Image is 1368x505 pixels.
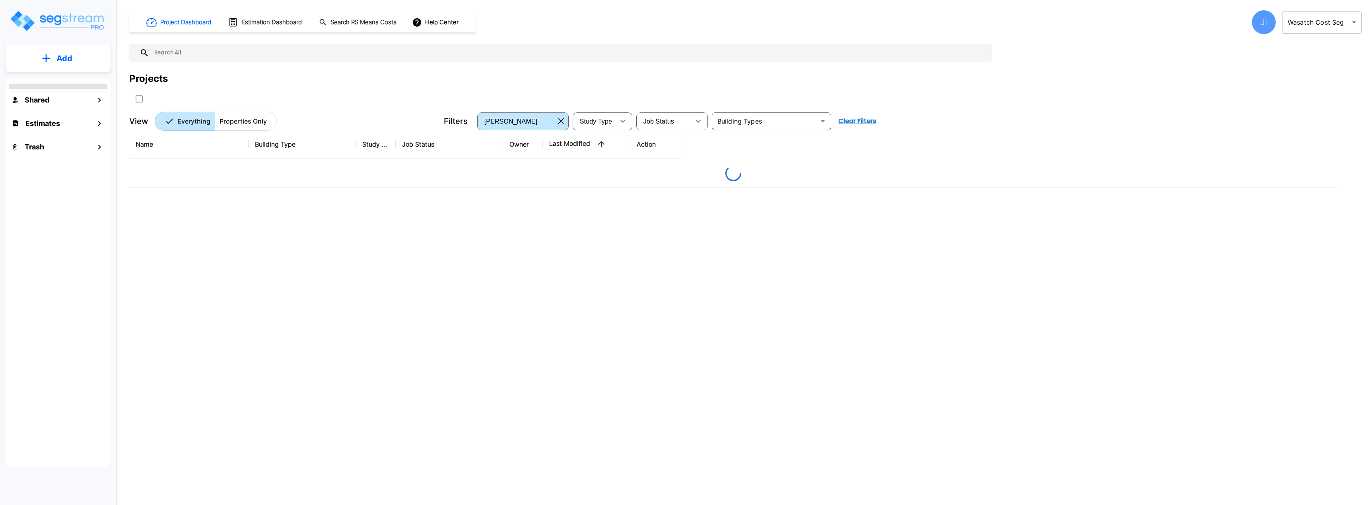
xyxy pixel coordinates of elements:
[220,116,267,126] p: Properties Only
[149,44,988,62] input: Search All
[9,10,107,32] img: Logo
[129,72,168,86] div: Projects
[817,116,828,127] button: Open
[638,110,690,132] div: Select
[25,95,49,105] h1: Shared
[479,110,555,132] div: Select
[330,18,396,27] h1: Search RS Means Costs
[543,130,630,159] th: Last Modified
[160,18,211,27] h1: Project Dashboard
[1288,17,1349,27] p: Wasatch Cost Seg
[177,116,210,126] p: Everything
[316,15,401,30] button: Search RS Means Costs
[143,14,216,31] button: Project Dashboard
[643,118,674,125] span: Job Status
[630,130,682,159] th: Action
[241,18,302,27] h1: Estimation Dashboard
[444,115,468,127] p: Filters
[714,116,816,127] input: Building Types
[215,112,277,131] button: Properties Only
[155,112,277,131] div: Platform
[503,130,543,159] th: Owner
[25,118,60,129] h1: Estimates
[356,130,396,159] th: Study Type
[249,130,356,159] th: Building Type
[225,14,306,31] button: Estimation Dashboard
[410,15,462,30] button: Help Center
[56,52,72,64] p: Add
[835,113,880,129] button: Clear Filters
[396,130,503,159] th: Job Status
[129,115,148,127] p: View
[129,130,249,159] th: Name
[1252,10,1276,34] div: JI
[25,141,44,152] h1: Trash
[6,47,111,70] button: Add
[580,118,612,125] span: Study Type
[574,110,615,132] div: Select
[155,112,215,131] button: Everything
[131,91,147,107] button: SelectAll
